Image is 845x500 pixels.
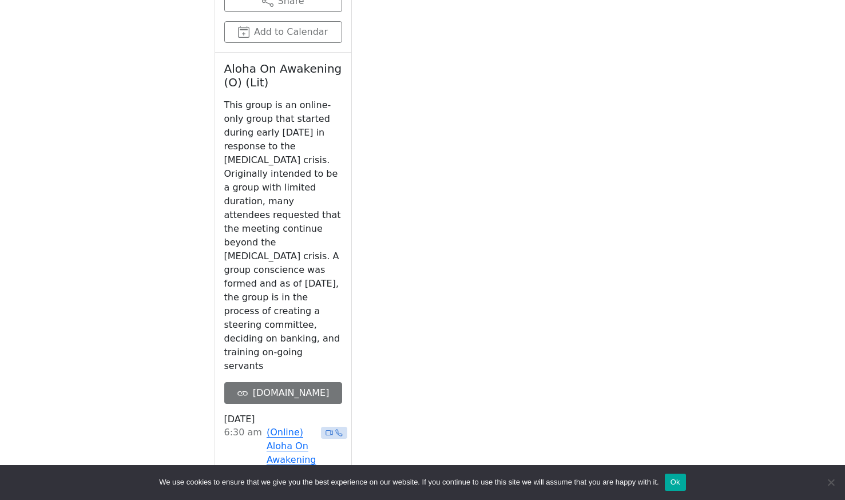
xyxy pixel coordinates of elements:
span: We use cookies to ensure that we give you the best experience on our website. If you continue to ... [159,477,658,488]
a: (Online) Aloha On Awakening (O)(Lit) [267,426,316,481]
button: Add to Calendar [224,21,342,43]
p: This group is an online-only group that started during early [DATE] in response to the [MEDICAL_D... [224,98,342,373]
h2: Aloha On Awakening (O) (Lit) [224,62,342,89]
h3: [DATE] [224,413,342,426]
button: Ok [665,474,686,491]
div: 6:30 AM [224,426,262,481]
span: No [825,477,836,488]
a: [DOMAIN_NAME] [224,382,342,404]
